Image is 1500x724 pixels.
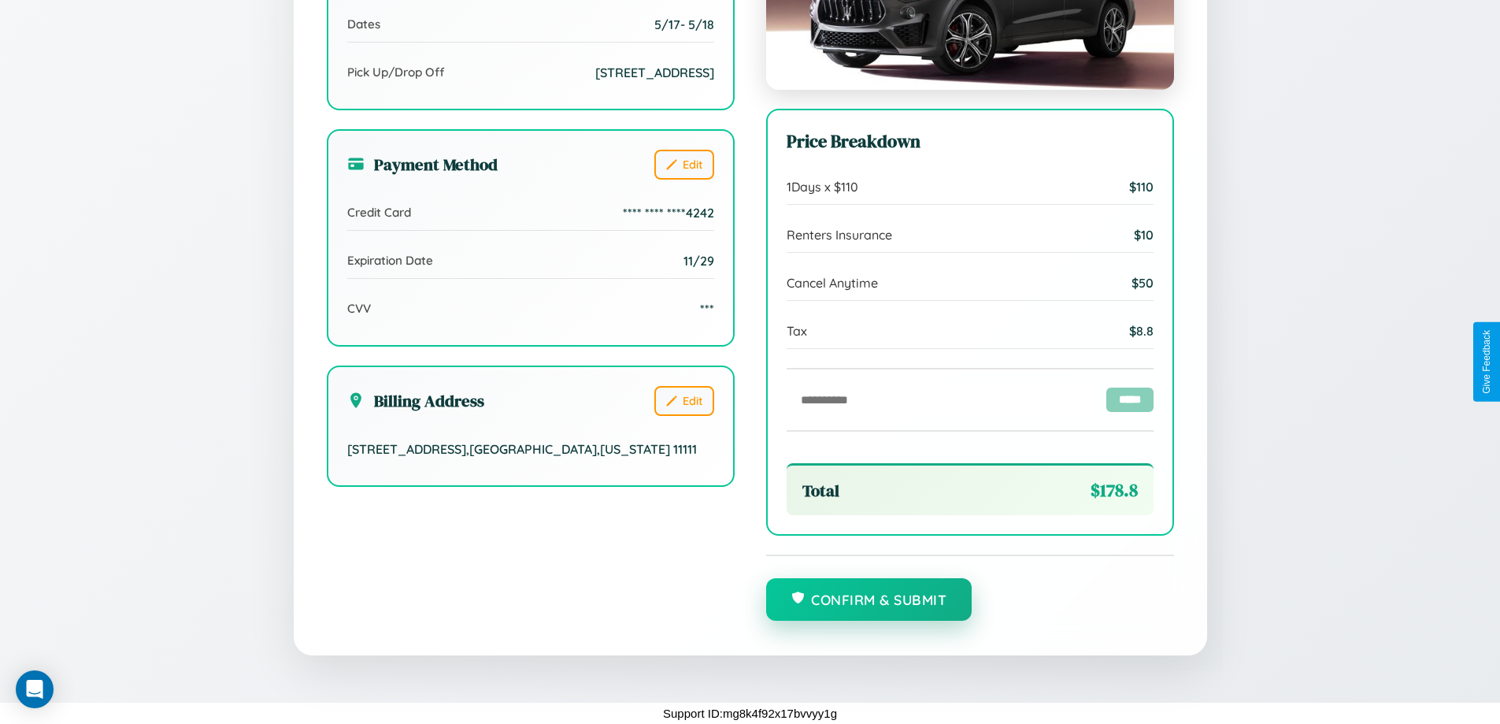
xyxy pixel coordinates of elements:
[663,703,837,724] p: Support ID: mg8k4f92x17bvvyy1g
[595,65,714,80] span: [STREET_ADDRESS]
[1129,323,1154,339] span: $ 8.8
[347,253,433,268] span: Expiration Date
[787,275,878,291] span: Cancel Anytime
[787,179,858,195] span: 1 Days x $ 110
[347,65,445,80] span: Pick Up/Drop Off
[654,150,714,180] button: Edit
[1129,179,1154,195] span: $ 110
[654,386,714,416] button: Edit
[1131,275,1154,291] span: $ 50
[802,479,839,502] span: Total
[766,578,972,621] button: Confirm & Submit
[347,17,380,32] span: Dates
[787,129,1154,154] h3: Price Breakdown
[16,670,54,708] div: Open Intercom Messenger
[347,301,371,316] span: CVV
[1481,330,1492,394] div: Give Feedback
[787,323,807,339] span: Tax
[1091,478,1138,503] span: $ 178.8
[683,253,714,269] span: 11/29
[1134,227,1154,243] span: $ 10
[654,17,714,32] span: 5 / 17 - 5 / 18
[347,205,411,220] span: Credit Card
[347,441,697,457] span: [STREET_ADDRESS] , [GEOGRAPHIC_DATA] , [US_STATE] 11111
[347,389,484,412] h3: Billing Address
[787,227,892,243] span: Renters Insurance
[347,153,498,176] h3: Payment Method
